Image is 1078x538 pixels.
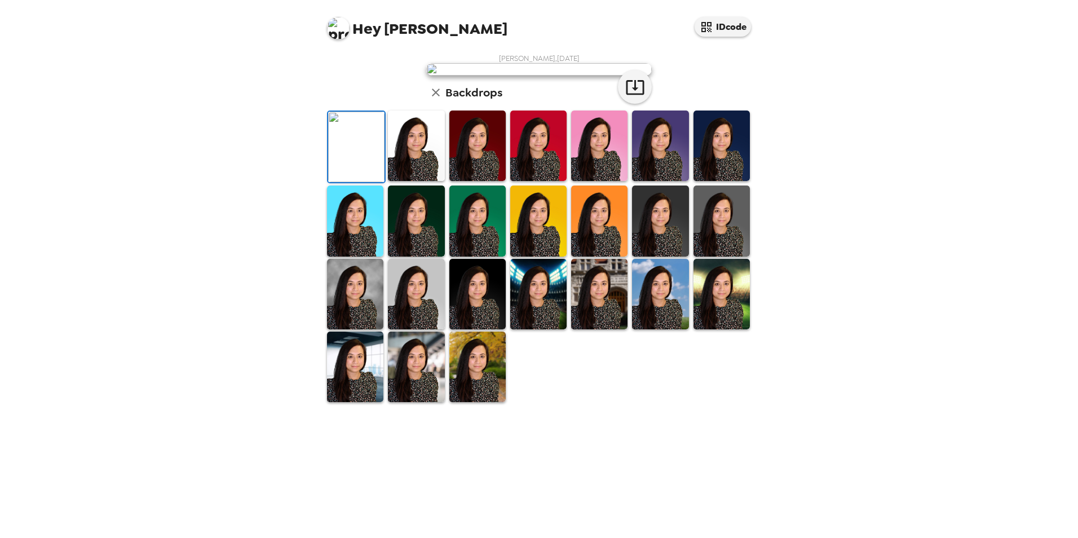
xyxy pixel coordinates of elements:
[327,11,507,37] span: [PERSON_NAME]
[328,112,385,182] img: Original
[327,17,350,39] img: profile pic
[426,63,652,76] img: user
[352,19,381,39] span: Hey
[695,17,751,37] button: IDcode
[445,83,502,102] h6: Backdrops
[499,54,580,63] span: [PERSON_NAME] , [DATE]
